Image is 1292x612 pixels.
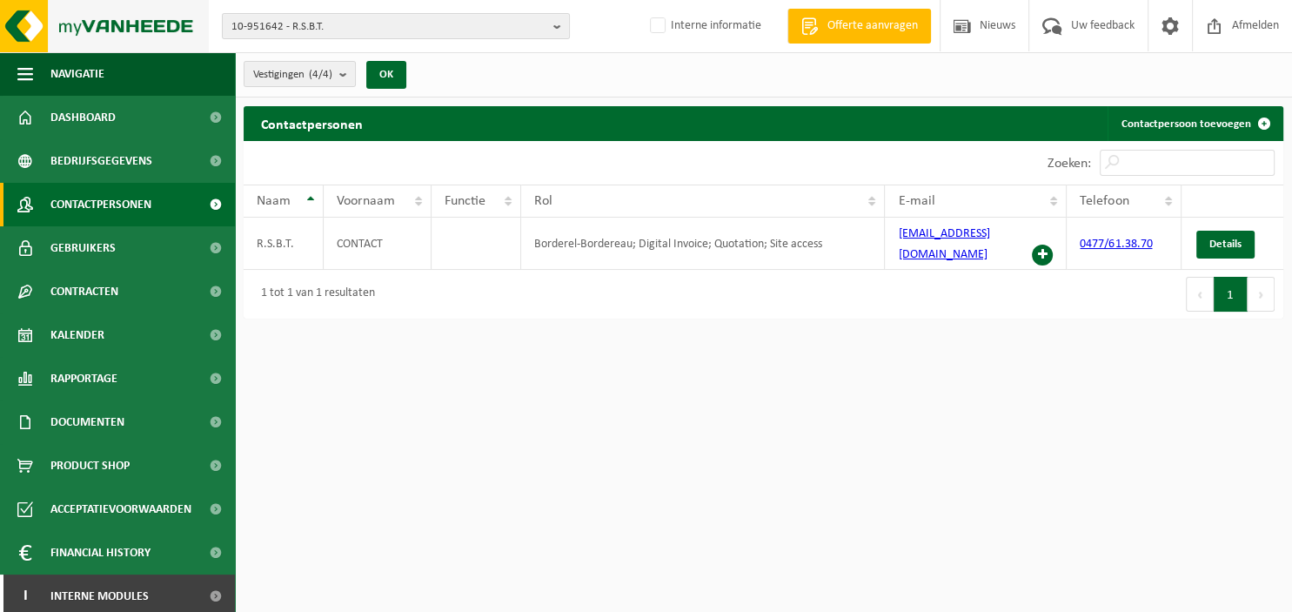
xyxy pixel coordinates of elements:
[244,218,324,270] td: R.S.B.T.
[244,61,356,87] button: Vestigingen(4/4)
[898,227,989,261] a: [EMAIL_ADDRESS][DOMAIN_NAME]
[1080,194,1128,208] span: Telefoon
[50,444,130,488] span: Product Shop
[257,194,291,208] span: Naam
[1209,239,1242,250] span: Details
[324,218,432,270] td: CONTACT
[445,194,485,208] span: Functie
[366,61,406,89] button: OK
[1186,277,1214,312] button: Previous
[309,69,332,80] count: (4/4)
[521,218,886,270] td: Borderel-Bordereau; Digital Invoice; Quotation; Site access
[337,194,395,208] span: Voornaam
[253,62,332,88] span: Vestigingen
[50,96,116,139] span: Dashboard
[1080,238,1152,251] a: 0477/61.38.70
[252,279,375,310] div: 1 tot 1 van 1 resultaten
[534,194,552,208] span: Rol
[1108,106,1282,141] a: Contactpersoon toevoegen
[898,194,934,208] span: E-mail
[50,357,117,400] span: Rapportage
[50,183,151,226] span: Contactpersonen
[1248,277,1275,312] button: Next
[50,488,191,531] span: Acceptatievoorwaarden
[50,313,104,357] span: Kalender
[231,14,546,40] span: 10-951642 - R.S.B.T.
[1214,277,1248,312] button: 1
[50,226,116,270] span: Gebruikers
[823,17,922,35] span: Offerte aanvragen
[50,52,104,96] span: Navigatie
[1048,157,1091,171] label: Zoeken:
[50,531,151,575] span: Financial History
[50,270,118,313] span: Contracten
[646,13,761,39] label: Interne informatie
[244,106,380,140] h2: Contactpersonen
[787,9,931,44] a: Offerte aanvragen
[50,139,152,183] span: Bedrijfsgegevens
[50,400,124,444] span: Documenten
[1196,231,1255,259] a: Details
[222,13,570,39] button: 10-951642 - R.S.B.T.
